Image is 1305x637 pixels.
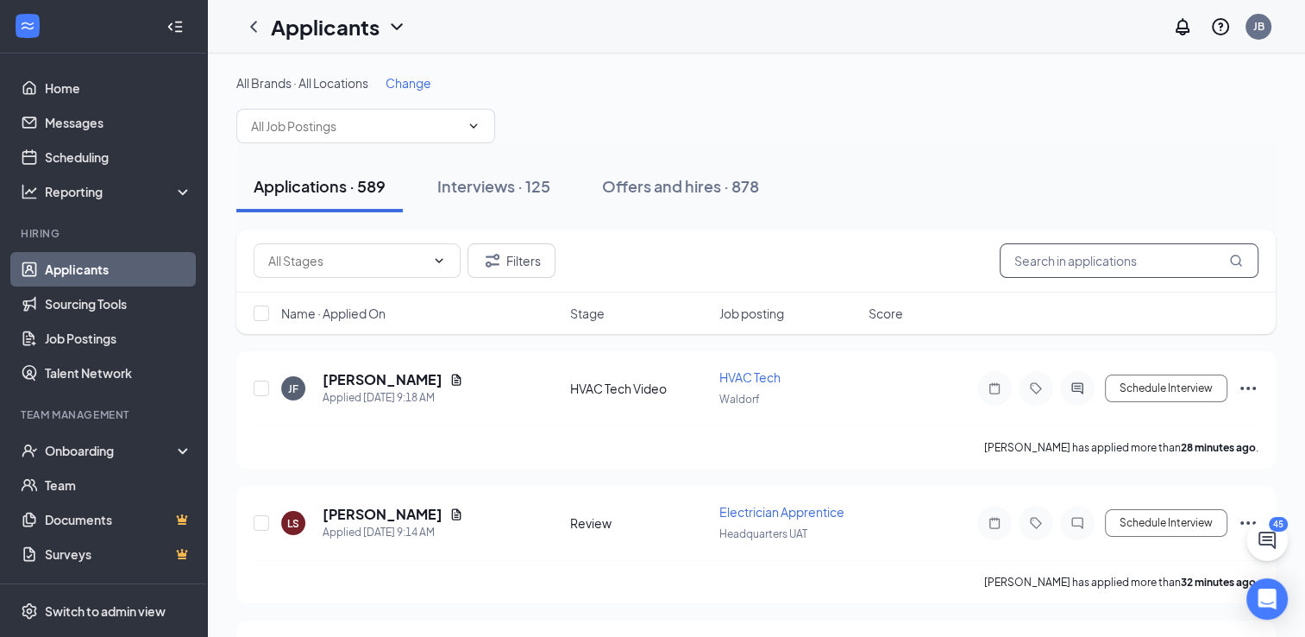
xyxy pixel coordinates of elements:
span: Change [386,75,431,91]
svg: MagnifyingGlass [1229,254,1243,268]
a: DocumentsCrown [45,502,192,537]
span: Job posting [719,305,784,322]
svg: QuestionInfo [1210,16,1231,37]
div: JB [1253,19,1264,34]
div: Onboarding [45,442,178,459]
svg: WorkstreamLogo [19,17,36,35]
input: All Job Postings [251,117,460,136]
svg: ChevronDown [386,16,407,37]
div: Hiring [21,226,189,241]
button: ChatActive [1246,520,1288,561]
div: HVAC Tech Video [570,380,709,397]
span: All Brands · All Locations [236,75,368,91]
div: Switch to admin view [45,602,166,620]
svg: ChatActive [1257,530,1277,551]
svg: Settings [21,602,38,620]
div: Offers and hires · 878 [602,175,759,197]
h5: [PERSON_NAME] [323,370,442,389]
svg: Analysis [21,183,38,200]
svg: ChevronDown [467,119,480,133]
svg: ChevronDown [432,254,446,268]
div: Review [570,514,709,532]
div: Applied [DATE] 9:14 AM [323,524,463,541]
div: JF [288,382,298,396]
svg: Notifications [1172,16,1193,37]
svg: Filter [482,250,503,271]
p: [PERSON_NAME] has applied more than . [984,575,1258,590]
svg: Tag [1026,382,1046,395]
svg: Note [984,382,1005,395]
a: Team [45,468,192,502]
p: [PERSON_NAME] has applied more than . [984,440,1258,455]
svg: Note [984,516,1005,530]
b: 28 minutes ago [1181,441,1256,454]
svg: Ellipses [1238,378,1258,399]
svg: ChatInactive [1067,516,1088,530]
span: Score [869,305,903,322]
a: Home [45,71,192,105]
svg: ActiveChat [1067,382,1088,395]
div: Interviews · 125 [437,175,550,197]
span: Electrician Apprentice [719,504,844,520]
h5: [PERSON_NAME] [323,505,442,524]
svg: Ellipses [1238,513,1258,533]
button: Filter Filters [467,243,555,278]
div: LS [287,516,299,531]
span: Name · Applied On [281,305,386,322]
input: All Stages [268,251,425,270]
svg: Document [449,508,463,521]
div: Applications · 589 [254,175,386,197]
a: Job Postings [45,321,192,356]
svg: ChevronLeft [243,16,264,37]
span: Headquarters UAT [719,527,807,540]
a: Applicants [45,252,192,287]
input: Search in applications [1000,243,1258,278]
a: Scheduling [45,140,192,174]
a: SurveysCrown [45,537,192,571]
svg: Collapse [166,18,184,35]
a: Sourcing Tools [45,287,192,321]
div: 45 [1269,517,1288,532]
svg: Tag [1026,516,1046,530]
button: Schedule Interview [1105,509,1227,537]
div: Applied [DATE] 9:18 AM [323,389,463,407]
svg: Document [449,373,463,387]
a: Talent Network [45,356,192,390]
svg: UserCheck [21,442,38,459]
div: Team Management [21,407,189,422]
a: Messages [45,105,192,140]
b: 32 minutes ago [1181,576,1256,589]
h1: Applicants [271,12,380,41]
div: Open Intercom Messenger [1246,578,1288,620]
span: HVAC Tech [719,369,781,385]
span: Stage [570,305,605,322]
button: Schedule Interview [1105,375,1227,402]
div: Reporting [45,183,193,200]
span: Waldorf [719,393,760,406]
